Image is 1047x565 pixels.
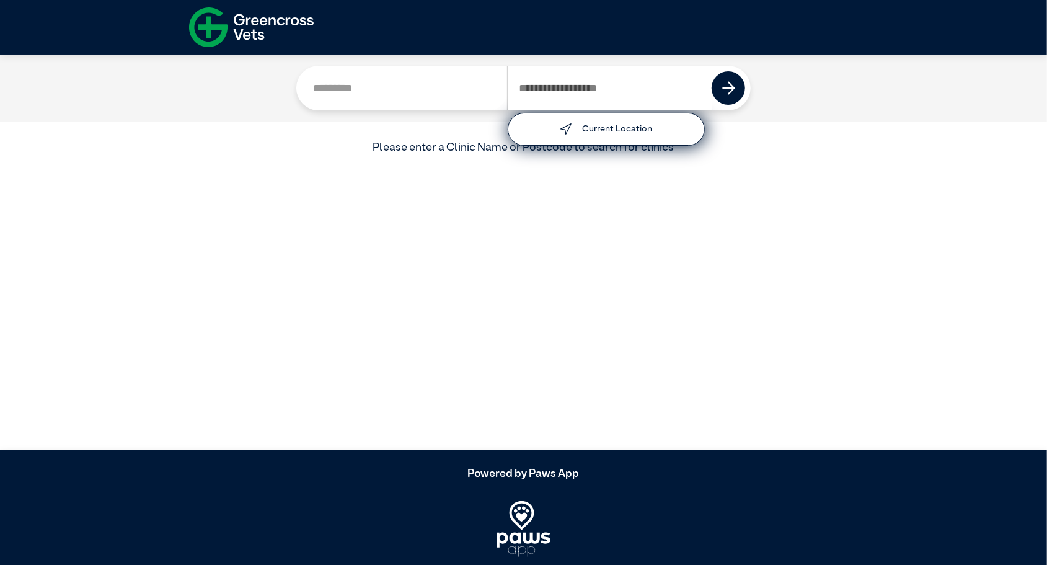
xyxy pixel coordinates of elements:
[189,3,314,51] img: f-logo
[582,125,652,133] label: Current Location
[189,140,859,156] div: Please enter a Clinic Name or Postcode to search for clinics
[507,66,713,110] input: Search by Postcode
[722,81,735,94] img: icon-right
[302,66,507,110] input: Search by Clinic Name
[189,468,859,481] h5: Powered by Paws App
[497,501,550,557] img: PawsApp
